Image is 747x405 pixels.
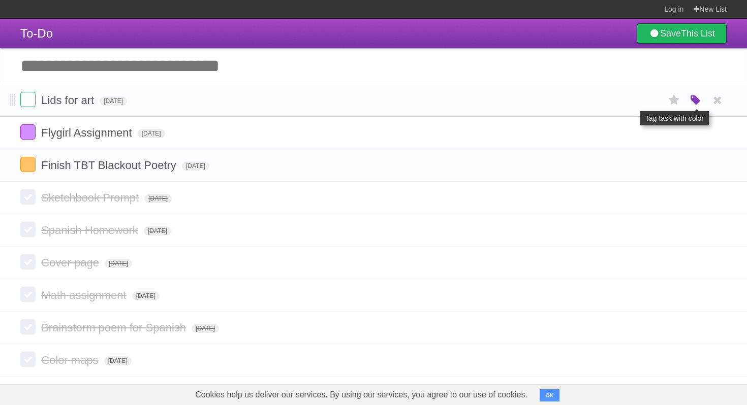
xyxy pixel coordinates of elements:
span: [DATE] [100,96,127,106]
label: Done [20,189,36,205]
label: Done [20,222,36,237]
span: Math assignment [41,289,129,301]
a: SaveThis List [637,23,727,44]
span: [DATE] [138,129,165,138]
label: Done [20,124,36,140]
span: Spanish Homework [41,224,141,237]
span: Sketchbook Prompt [41,191,141,204]
span: Cookies help us deliver our services. By using our services, you agree to our use of cookies. [185,385,538,405]
span: Cover page [41,256,102,269]
label: Done [20,352,36,367]
span: Finish TBT Blackout Poetry [41,159,179,172]
span: Flygirl Assignment [41,126,135,139]
span: [DATE] [132,291,160,300]
label: Done [20,157,36,172]
label: Done [20,319,36,334]
span: [DATE] [104,356,132,365]
span: To-Do [20,26,53,40]
span: Lids for art [41,94,97,107]
span: Color maps [41,354,101,366]
span: Brainstorm poem for Spanish [41,321,189,334]
label: Star task [665,92,684,109]
label: Done [20,287,36,302]
span: [DATE] [144,194,172,203]
span: [DATE] [182,161,209,171]
span: [DATE] [105,259,132,268]
label: Done [20,254,36,269]
span: [DATE] [192,324,219,333]
span: [DATE] [144,226,171,235]
button: OK [540,389,559,401]
b: This List [681,28,715,39]
label: Done [20,92,36,107]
